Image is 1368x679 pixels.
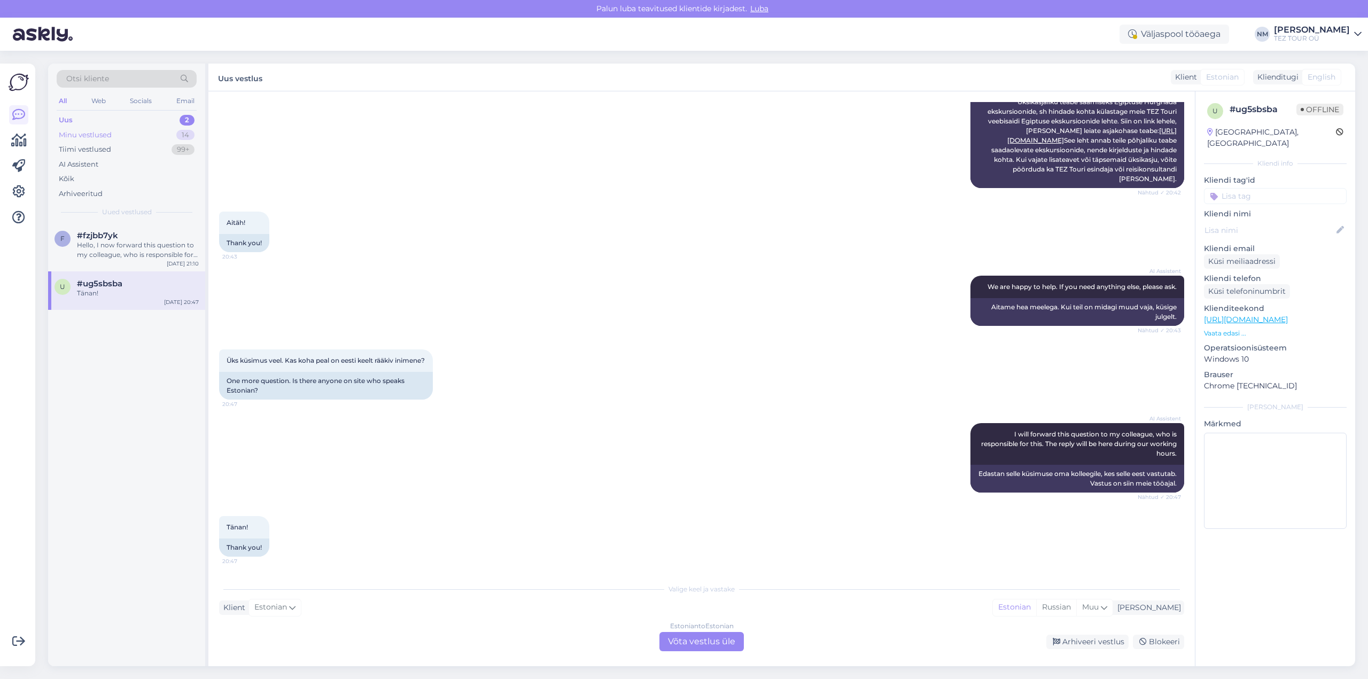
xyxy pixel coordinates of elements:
[1204,354,1347,365] p: Windows 10
[1046,635,1129,649] div: Arhiveeri vestlus
[227,356,425,364] span: Üks küsimus veel. Kas koha peal on eesti keelt rääkiv inimene?
[219,602,245,613] div: Klient
[1204,284,1290,299] div: Küsi telefoninumbrit
[1204,303,1347,314] p: Klienditeekond
[1171,72,1197,83] div: Klient
[176,130,195,141] div: 14
[60,235,65,243] span: f
[222,400,262,408] span: 20:47
[1204,243,1347,254] p: Kliendi email
[1204,329,1347,338] p: Vaata edasi ...
[1113,602,1181,613] div: [PERSON_NAME]
[172,144,195,155] div: 99+
[1253,72,1299,83] div: Klienditugi
[1138,326,1181,334] span: Nähtud ✓ 20:43
[1204,254,1280,269] div: Küsi meiliaadressi
[59,130,112,141] div: Minu vestlused
[1206,72,1239,83] span: Estonian
[174,94,197,108] div: Email
[219,538,269,557] div: Thank you!
[1120,25,1229,44] div: Väljaspool tööaega
[9,72,29,92] img: Askly Logo
[1204,224,1334,236] input: Lisa nimi
[77,231,118,240] span: #fzjbb7yk
[254,602,287,613] span: Estonian
[670,621,734,631] div: Estonian to Estonian
[1274,26,1350,34] div: [PERSON_NAME]
[1204,315,1288,324] a: [URL][DOMAIN_NAME]
[988,283,1177,291] span: We are happy to help. If you need anything else, please ask.
[77,279,122,288] span: #ug5sbsba
[993,599,1036,615] div: Estonian
[167,260,199,268] div: [DATE] 21:10
[1204,380,1347,392] p: Chrome [TECHNICAL_ID]
[970,93,1184,188] div: Üksikasjaliku teabe saamiseks Egiptuse Hurghada ekskursioonide, sh hindade kohta külastage meie T...
[1212,107,1218,115] span: u
[1274,34,1350,43] div: TEZ TOUR OÜ
[59,189,103,199] div: Arhiveeritud
[219,584,1184,594] div: Valige keel ja vastake
[77,288,199,298] div: Tänan!
[219,234,269,252] div: Thank you!
[1204,402,1347,412] div: [PERSON_NAME]
[1230,103,1296,116] div: # ug5sbsba
[60,283,65,291] span: u
[659,632,744,651] div: Võta vestlus üle
[227,523,248,531] span: Tänan!
[222,253,262,261] span: 20:43
[1138,493,1181,501] span: Nähtud ✓ 20:47
[1138,189,1181,197] span: Nähtud ✓ 20:42
[1204,208,1347,220] p: Kliendi nimi
[102,207,152,217] span: Uued vestlused
[1308,72,1335,83] span: English
[1133,635,1184,649] div: Blokeeri
[89,94,108,108] div: Web
[747,4,772,13] span: Luba
[1255,27,1270,42] div: NM
[1204,342,1347,354] p: Operatsioonisüsteem
[1204,188,1347,204] input: Lisa tag
[218,70,262,84] label: Uus vestlus
[227,218,245,227] span: Aitäh!
[1141,415,1181,423] span: AI Assistent
[59,144,111,155] div: Tiimi vestlused
[1204,369,1347,380] p: Brauser
[164,298,199,306] div: [DATE] 20:47
[59,159,98,170] div: AI Assistent
[1274,26,1362,43] a: [PERSON_NAME]TEZ TOUR OÜ
[180,115,195,126] div: 2
[1204,418,1347,430] p: Märkmed
[1082,602,1099,612] span: Muu
[1204,175,1347,186] p: Kliendi tag'id
[981,430,1178,457] span: I will forward this question to my colleague, who is responsible for this. The reply will be here...
[1207,127,1336,149] div: [GEOGRAPHIC_DATA], [GEOGRAPHIC_DATA]
[1204,159,1347,168] div: Kliendi info
[1141,267,1181,275] span: AI Assistent
[66,73,109,84] span: Otsi kliente
[1204,273,1347,284] p: Kliendi telefon
[970,298,1184,326] div: Aitame hea meelega. Kui teil on midagi muud vaja, küsige julgelt.
[970,465,1184,493] div: Edastan selle küsimuse oma kolleegile, kes selle eest vastutab. Vastus on siin meie tööajal.
[59,115,73,126] div: Uus
[1296,104,1343,115] span: Offline
[77,240,199,260] div: Hello, I now forward this question to my colleague, who is responsible for this. The reply will b...
[1036,599,1076,615] div: Russian
[57,94,69,108] div: All
[219,372,433,400] div: One more question. Is there anyone on site who speaks Estonian?
[59,174,74,184] div: Kõik
[128,94,154,108] div: Socials
[222,557,262,565] span: 20:47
